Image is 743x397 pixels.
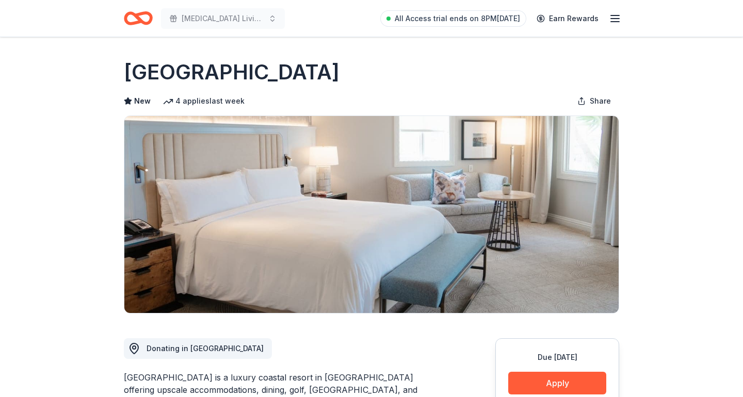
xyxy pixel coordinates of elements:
[163,95,245,107] div: 4 applies last week
[124,58,340,87] h1: [GEOGRAPHIC_DATA]
[161,8,285,29] button: [MEDICAL_DATA] Living Well Educational Program
[380,10,526,27] a: All Access trial ends on 8PM[DATE]
[124,116,619,313] img: Image for Waldorf Astoria Monarch Beach Resort & Club
[590,95,611,107] span: Share
[395,12,520,25] span: All Access trial ends on 8PM[DATE]
[569,91,619,111] button: Share
[182,12,264,25] span: [MEDICAL_DATA] Living Well Educational Program
[124,6,153,30] a: Home
[134,95,151,107] span: New
[147,344,264,353] span: Donating in [GEOGRAPHIC_DATA]
[530,9,605,28] a: Earn Rewards
[508,372,606,394] button: Apply
[508,351,606,363] div: Due [DATE]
